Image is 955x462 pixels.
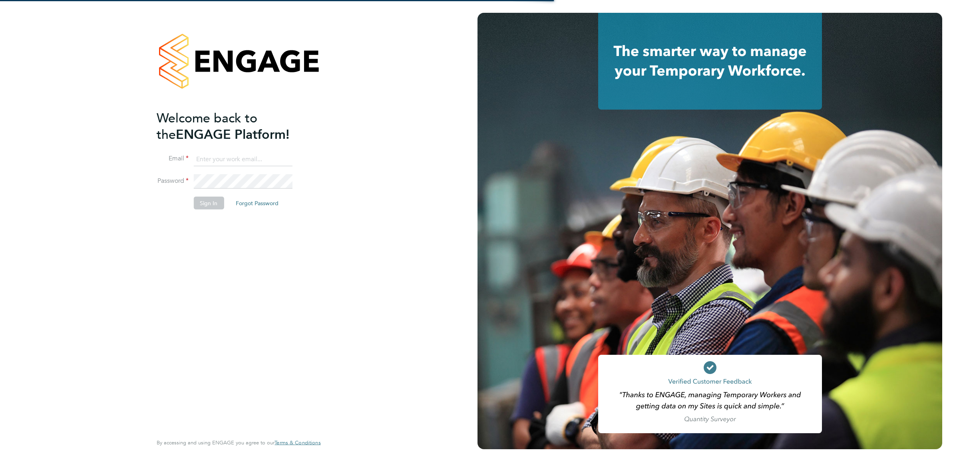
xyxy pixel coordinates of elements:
a: Terms & Conditions [275,440,320,446]
input: Enter your work email... [193,152,292,166]
span: Welcome back to the [157,110,257,142]
h2: ENGAGE Platform! [157,110,312,142]
button: Sign In [193,197,224,210]
span: By accessing and using ENGAGE you agree to our [157,439,320,446]
label: Password [157,177,189,185]
button: Forgot Password [229,197,285,210]
label: Email [157,154,189,163]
